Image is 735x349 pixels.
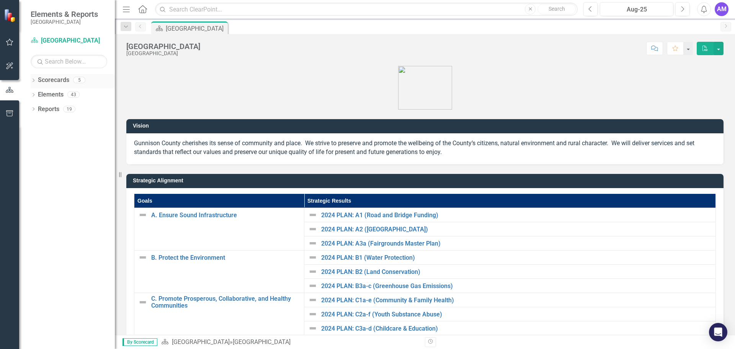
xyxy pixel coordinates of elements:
h3: Strategic Alignment [133,178,720,184]
a: Reports [38,105,59,114]
a: 2024 PLAN: B3a-c (Greenhouse Gas Emissions) [321,283,712,290]
a: 2024 PLAN: A2 ([GEOGRAPHIC_DATA]) [321,226,712,233]
p: Gunnison County cherishes its sense of community and place. We strive to preserve and promote the... [134,139,716,157]
div: Aug-25 [603,5,671,14]
div: 5 [73,77,85,84]
div: Open Intercom Messenger [709,323,727,341]
img: ClearPoint Strategy [4,9,17,22]
h3: Vision [133,123,720,129]
span: Search [549,6,565,12]
img: Not Defined [308,239,317,248]
a: 2024 PLAN: B2 (Land Conservation) [321,269,712,275]
img: Not Defined [308,210,317,220]
a: C. Promote Prosperous, Collaborative, and Healthy Communities [151,295,300,309]
div: [GEOGRAPHIC_DATA] [126,51,200,56]
a: Scorecards [38,76,69,85]
input: Search Below... [31,55,107,68]
img: Gunnison%20Co%20Logo%20E-small.png [398,66,452,110]
a: [GEOGRAPHIC_DATA] [31,36,107,45]
img: Not Defined [308,310,317,319]
a: B. Protect the Environment [151,254,300,261]
button: Search [537,4,576,15]
a: 2024 PLAN: C2a-f (Youth Substance Abuse) [321,311,712,318]
a: A. Ensure Sound Infrastructure [151,212,300,219]
a: [GEOGRAPHIC_DATA] [172,338,230,346]
div: » [161,338,419,347]
a: Elements [38,90,64,99]
span: Elements & Reports [31,10,98,19]
span: By Scorecard [122,338,157,346]
img: Not Defined [308,324,317,333]
img: Not Defined [138,210,147,220]
div: 43 [67,92,80,98]
a: 2024 PLAN: A3a (Fairgrounds Master Plan) [321,240,712,247]
a: 2024 PLAN: C3a-d (Childcare & Education) [321,325,712,332]
img: Not Defined [308,224,317,234]
img: Not Defined [308,267,317,276]
div: [GEOGRAPHIC_DATA] [233,338,291,346]
div: [GEOGRAPHIC_DATA] [166,24,226,33]
small: [GEOGRAPHIC_DATA] [31,19,98,25]
a: 2024 PLAN: B1 (Water Protection) [321,254,712,261]
img: Not Defined [138,253,147,262]
img: Not Defined [308,253,317,262]
img: Not Defined [308,281,317,290]
a: 2024 PLAN: C1a-e (Community & Family Health) [321,297,712,304]
button: AM [715,2,728,16]
img: Not Defined [308,295,317,305]
button: Aug-25 [600,2,673,16]
img: Not Defined [138,298,147,307]
a: 2024 PLAN: A1 (Road and Bridge Funding) [321,212,712,219]
div: [GEOGRAPHIC_DATA] [126,42,200,51]
input: Search ClearPoint... [155,3,578,16]
div: 19 [63,106,75,112]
